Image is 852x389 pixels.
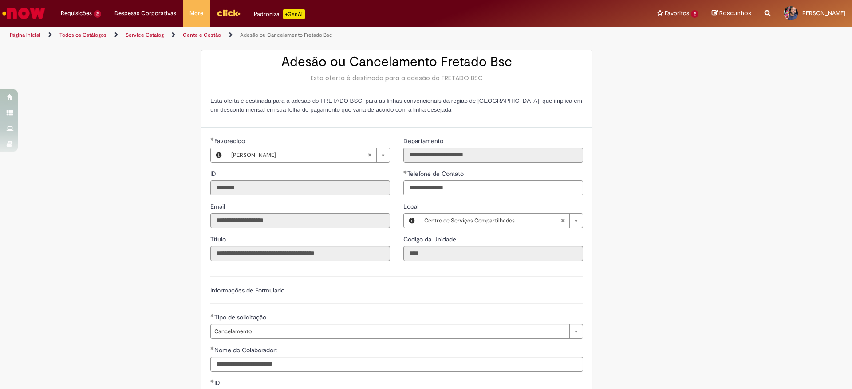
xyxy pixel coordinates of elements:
[404,214,420,228] button: Local, Visualizar este registro Centro de Serviços Compartilhados
[801,9,845,17] span: [PERSON_NAME]
[210,137,214,141] span: Obrigatório Preenchido
[210,37,274,44] span: Adicionar a Favoritos
[210,235,228,244] label: Somente leitura - Título
[210,346,214,350] span: Obrigatório Preenchido
[403,148,583,163] input: Departamento
[210,180,390,195] input: ID
[210,357,583,372] input: Nome do Colaborador:
[210,169,218,178] label: Somente leitura - ID
[210,314,214,317] span: Obrigatório Preenchido
[210,213,390,228] input: Email
[1,4,47,22] img: ServiceNow
[214,346,279,354] span: Nome do Colaborador:
[231,148,367,162] span: [PERSON_NAME]
[283,9,305,19] p: +GenAi
[210,54,583,69] h2: Adesão ou Cancelamento Fretado Bsc
[420,214,583,228] a: Centro de Serviços CompartilhadosLimpar campo Local
[217,6,241,19] img: click_logo_yellow_360x200.png
[210,202,227,211] label: Somente leitura - Email
[126,31,164,39] a: Service Catalog
[424,214,560,228] span: Centro de Serviços Compartilhados
[214,313,268,321] span: Tipo de solicitação
[403,202,420,210] span: Local
[712,9,751,18] a: Rascunhos
[403,235,458,244] label: Somente leitura - Código da Unidade
[211,148,227,162] button: Favorecido, Visualizar este registro Ricardo Cardoso Francisco
[210,97,582,113] span: Esta oferta é destinada para a adesão do FRETADO BSC, para as linhas convencionais da região de [...
[94,10,101,18] span: 2
[363,148,376,162] abbr: Limpar campo Favorecido
[214,324,565,338] span: Cancelamento
[403,170,407,174] span: Obrigatório Preenchido
[240,31,332,39] a: Adesão ou Cancelamento Fretado Bsc
[403,246,583,261] input: Código da Unidade
[407,170,465,178] span: Telefone de Contato
[227,148,390,162] a: [PERSON_NAME]Limpar campo Favorecido
[214,379,222,387] span: ID
[210,379,214,383] span: Obrigatório Preenchido
[403,235,458,243] span: Somente leitura - Código da Unidade
[114,9,176,18] span: Despesas Corporativas
[210,286,284,294] label: Informações de Formulário
[210,235,228,243] span: Somente leitura - Título
[665,9,689,18] span: Favoritos
[214,137,247,145] span: Necessários - Favorecido
[183,31,221,39] a: Gente e Gestão
[210,170,218,178] span: Somente leitura - ID
[61,9,92,18] span: Requisições
[403,136,445,145] label: Somente leitura - Departamento
[7,27,561,43] ul: Trilhas de página
[719,9,751,17] span: Rascunhos
[189,9,203,18] span: More
[210,246,390,261] input: Título
[10,31,40,39] a: Página inicial
[59,31,106,39] a: Todos os Catálogos
[691,10,698,18] span: 2
[254,9,305,19] div: Padroniza
[210,202,227,210] span: Somente leitura - Email
[556,214,569,228] abbr: Limpar campo Local
[403,180,583,195] input: Telefone de Contato
[210,74,583,82] div: Esta oferta é destinada para a adesão do FRETADO BSC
